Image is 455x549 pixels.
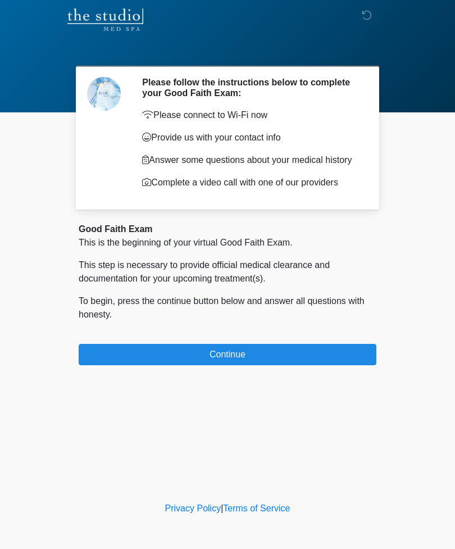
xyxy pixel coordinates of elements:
[79,236,376,249] p: This is the beginning of your virtual Good Faith Exam.
[165,503,221,513] a: Privacy Policy
[223,503,290,513] a: Terms of Service
[67,8,143,31] img: The Studio Med Spa Logo
[221,503,223,513] a: |
[79,223,376,236] div: Good Faith Exam
[142,131,360,144] p: Provide us with your contact info
[70,40,385,61] h1: ‎ ‎
[142,153,360,167] p: Answer some questions about your medical history
[142,77,360,98] h2: Please follow the instructions below to complete your Good Faith Exam:
[79,294,376,321] p: To begin, press the continue button below and answer all questions with honesty.
[142,108,360,122] p: Please connect to Wi-Fi now
[79,344,376,365] button: Continue
[87,77,121,111] img: Agent Avatar
[142,176,360,189] p: Complete a video call with one of our providers
[79,258,376,285] p: This step is necessary to provide official medical clearance and documentation for your upcoming ...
